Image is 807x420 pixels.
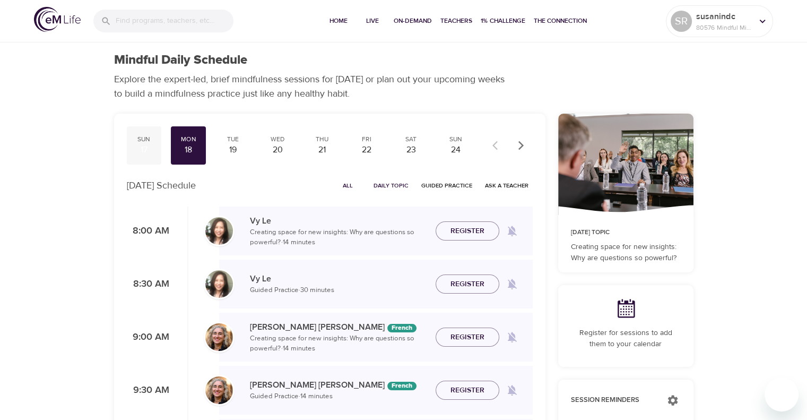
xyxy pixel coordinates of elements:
span: Register [450,225,484,238]
span: Teachers [440,15,472,27]
span: Register [450,278,484,291]
span: Ask a Teacher [485,181,528,191]
div: Tue [220,135,246,144]
button: Register [436,328,499,347]
p: Guided Practice · 14 minutes [250,391,427,402]
span: Home [326,15,351,27]
img: Maria%20Alonso%20Martinez.png [205,323,233,351]
button: All [331,177,365,194]
div: 23 [398,144,424,156]
div: Fri [353,135,380,144]
input: Find programs, teachers, etc... [116,10,233,32]
iframe: Button to launch messaging window [765,378,799,412]
p: Register for sessions to add them to your calendar [571,328,681,350]
p: susanindc [696,10,752,23]
button: Daily Topic [369,177,413,194]
span: Remind me when a class goes live every Monday at 8:00 AM [499,218,525,244]
div: The episodes in this programs will be in French [387,324,416,332]
span: Guided Practice [421,181,472,191]
span: On-Demand [394,15,432,27]
p: Creating space for new insights: Why are questions so powerful? · 14 minutes [250,227,427,248]
p: 8:00 AM [127,224,169,238]
img: vy-profile-good-3.jpg [205,270,233,298]
img: Maria%20Alonso%20Martinez.png [205,376,233,404]
p: [DATE] Schedule [127,178,196,193]
button: Register [436,221,499,241]
div: 19 [220,144,246,156]
div: The episodes in this programs will be in French [387,382,416,390]
div: Wed [264,135,291,144]
button: Guided Practice [417,177,476,194]
p: Guided Practice · 30 minutes [250,285,427,296]
span: Register [450,384,484,397]
img: logo [34,7,81,32]
span: 1% Challenge [481,15,525,27]
div: SR [671,11,692,32]
p: Vy Le [250,272,427,285]
span: Remind me when a class goes live every Monday at 9:00 AM [499,324,525,350]
div: 17 [131,144,158,156]
h1: Mindful Daily Schedule [114,53,247,68]
div: Thu [309,135,335,144]
div: Sat [398,135,424,144]
div: Mon [175,135,202,144]
p: Creating space for new insights: Why are questions so powerful? [571,242,681,264]
div: Sun [442,135,469,144]
p: Creating space for new insights: Why are questions so powerful? · 14 minutes [250,333,427,354]
p: 9:30 AM [127,383,169,398]
p: [PERSON_NAME] [PERSON_NAME] [250,321,427,333]
span: All [335,181,361,191]
button: Register [436,275,499,294]
span: Live [360,15,385,27]
div: 20 [264,144,291,156]
p: Vy Le [250,215,427,227]
img: vy-profile-good-3.jpg [205,217,233,245]
div: 18 [175,144,202,156]
p: 9:00 AM [127,330,169,345]
span: Register [450,331,484,344]
p: 8:30 AM [127,277,169,292]
span: Remind me when a class goes live every Monday at 8:30 AM [499,271,525,297]
p: Explore the expert-led, brief mindfulness sessions for [DATE] or plan out your upcoming weeks to ... [114,72,512,101]
div: Sun [131,135,158,144]
button: Register [436,381,499,400]
span: Daily Topic [374,181,409,191]
button: Ask a Teacher [481,177,533,194]
p: 80576 Mindful Minutes [696,23,752,32]
span: Remind me when a class goes live every Monday at 9:30 AM [499,378,525,403]
p: [DATE] Topic [571,228,681,237]
p: [PERSON_NAME] [PERSON_NAME] [250,379,427,391]
div: 21 [309,144,335,156]
div: 22 [353,144,380,156]
div: 24 [442,144,469,156]
span: The Connection [534,15,587,27]
p: Session Reminders [571,395,656,406]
